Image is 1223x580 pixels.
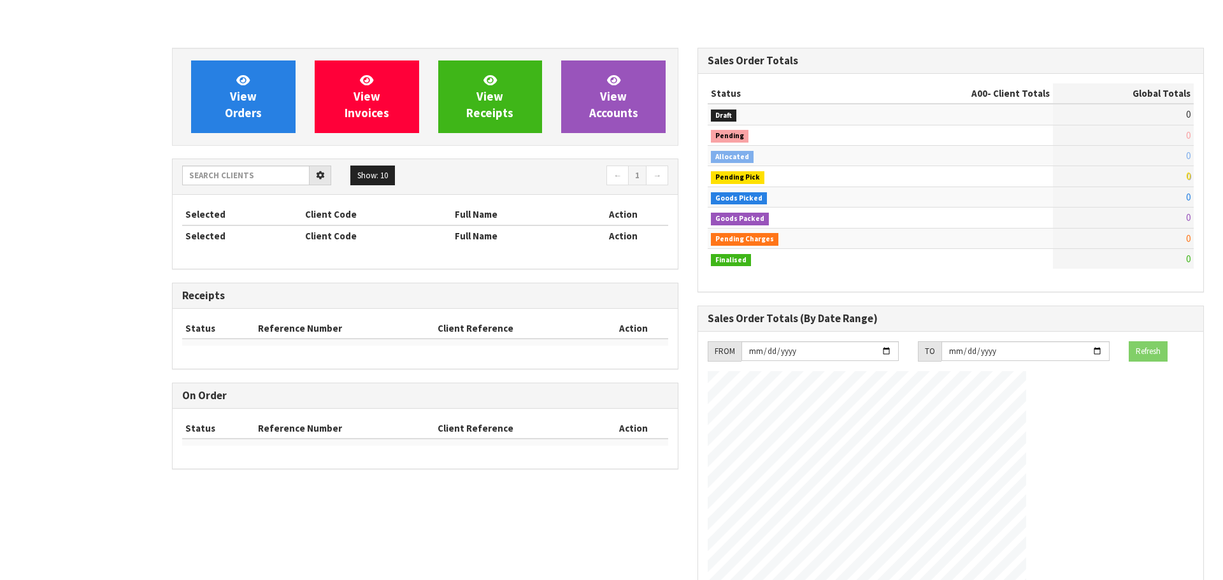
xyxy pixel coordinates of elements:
[918,341,941,362] div: TO
[1186,253,1191,265] span: 0
[182,418,255,439] th: Status
[438,60,543,133] a: ViewReceipts
[350,166,395,186] button: Show: 10
[1186,232,1191,244] span: 0
[578,225,668,246] th: Action
[302,225,452,246] th: Client Code
[182,166,310,185] input: Search clients
[1129,341,1168,362] button: Refresh
[434,418,598,439] th: Client Reference
[255,418,435,439] th: Reference Number
[708,83,868,104] th: Status
[711,151,754,164] span: Allocated
[434,166,668,188] nav: Page navigation
[182,390,668,402] h3: On Order
[646,166,668,186] a: →
[711,130,748,143] span: Pending
[711,213,769,225] span: Goods Packed
[711,171,764,184] span: Pending Pick
[1186,191,1191,203] span: 0
[1186,108,1191,120] span: 0
[302,204,452,225] th: Client Code
[561,60,666,133] a: ViewAccounts
[225,73,262,120] span: View Orders
[708,313,1194,325] h3: Sales Order Totals (By Date Range)
[711,233,778,246] span: Pending Charges
[1186,129,1191,141] span: 0
[345,73,389,120] span: View Invoices
[711,192,767,205] span: Goods Picked
[182,204,302,225] th: Selected
[1186,211,1191,223] span: 0
[255,318,435,339] th: Reference Number
[971,87,987,99] span: A00
[452,204,578,225] th: Full Name
[182,318,255,339] th: Status
[589,73,638,120] span: View Accounts
[708,55,1194,67] h3: Sales Order Totals
[452,225,578,246] th: Full Name
[711,110,736,122] span: Draft
[711,254,751,267] span: Finalised
[606,166,629,186] a: ←
[191,60,296,133] a: ViewOrders
[434,318,598,339] th: Client Reference
[708,341,741,362] div: FROM
[628,166,647,186] a: 1
[315,60,419,133] a: ViewInvoices
[1186,170,1191,182] span: 0
[578,204,668,225] th: Action
[868,83,1053,104] th: - Client Totals
[466,73,513,120] span: View Receipts
[182,225,302,246] th: Selected
[1186,150,1191,162] span: 0
[182,290,668,302] h3: Receipts
[598,318,668,339] th: Action
[598,418,668,439] th: Action
[1053,83,1194,104] th: Global Totals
